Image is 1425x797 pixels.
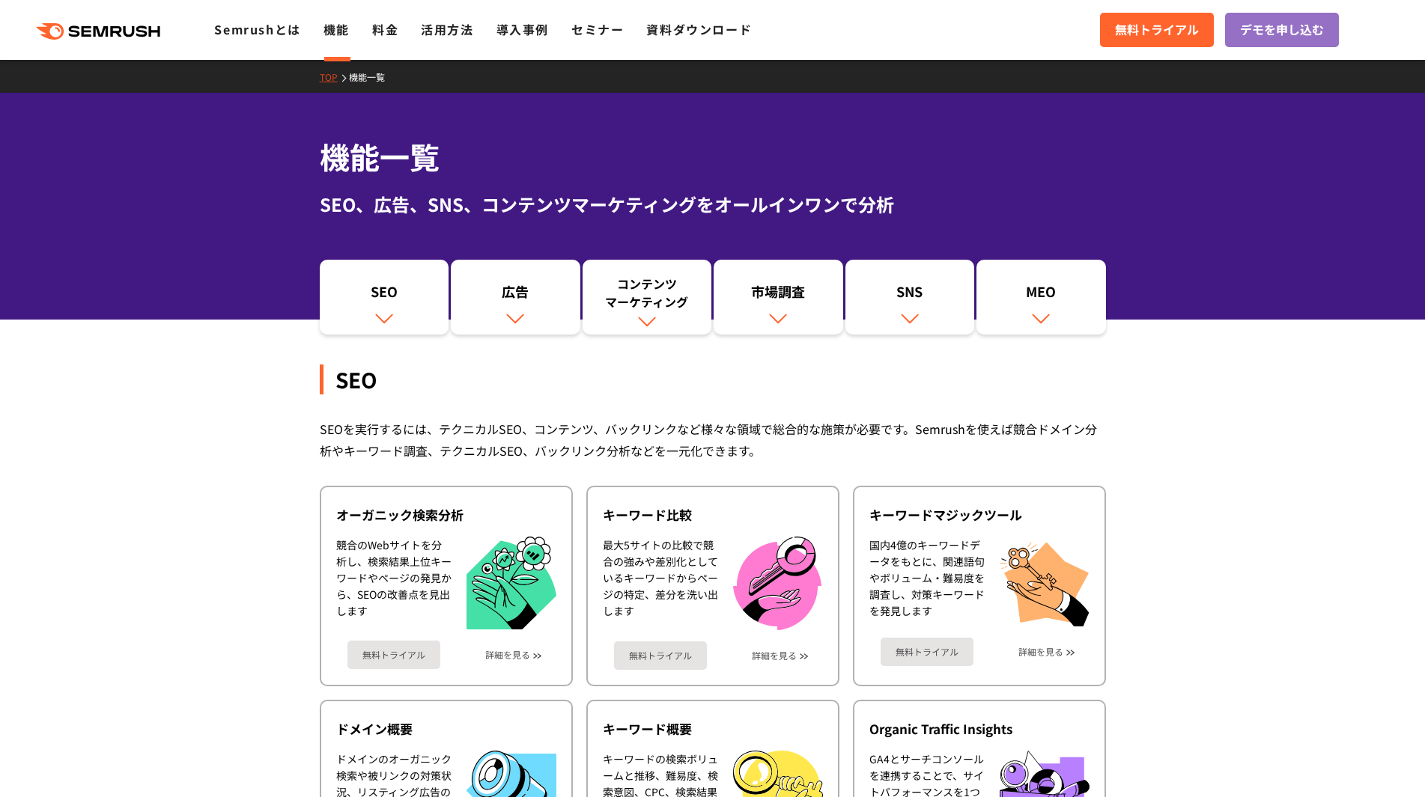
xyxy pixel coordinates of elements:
[320,260,449,335] a: SEO
[853,282,967,308] div: SNS
[1225,13,1339,47] a: デモを申し込む
[323,20,350,38] a: 機能
[320,418,1106,462] div: SEOを実行するには、テクニカルSEO、コンテンツ、バックリンクなど様々な領域で総合的な施策が必要です。Semrushを使えば競合ドメイン分析やキーワード調査、テクニカルSEO、バックリンク分析...
[646,20,752,38] a: 資料ダウンロード
[869,506,1090,524] div: キーワードマジックツール
[614,641,707,670] a: 無料トライアル
[485,650,530,660] a: 詳細を見る
[976,260,1106,335] a: MEO
[733,537,821,630] img: キーワード比較
[336,720,556,738] div: ドメイン概要
[1240,20,1324,40] span: デモを申し込む
[1000,537,1090,626] img: キーワードマジックツール
[721,282,836,308] div: 市場調査
[752,650,797,661] a: 詳細を見る
[458,282,573,308] div: 広告
[571,20,624,38] a: セミナー
[869,720,1090,738] div: Organic Traffic Insights
[336,537,452,630] div: 競合のWebサイトを分析し、検索結果上位キーワードやページの発見から、SEOの改善点を見出します
[320,70,349,83] a: TOP
[984,282,1099,308] div: MEO
[603,506,823,524] div: キーワード比較
[845,260,975,335] a: SNS
[496,20,549,38] a: 導入事例
[372,20,398,38] a: 料金
[590,275,705,311] div: コンテンツ マーケティング
[1018,647,1063,657] a: 詳細を見る
[336,506,556,524] div: オーガニック検索分析
[214,20,300,38] a: Semrushとは
[881,638,973,666] a: 無料トライアル
[320,135,1106,179] h1: 機能一覧
[714,260,843,335] a: 市場調査
[451,260,580,335] a: 広告
[1115,20,1199,40] span: 無料トライアル
[467,537,556,630] img: オーガニック検索分析
[603,537,718,630] div: 最大5サイトの比較で競合の強みや差別化としているキーワードからページの特定、差分を洗い出します
[603,720,823,738] div: キーワード概要
[327,282,442,308] div: SEO
[347,641,440,669] a: 無料トライアル
[1100,13,1214,47] a: 無料トライアル
[421,20,473,38] a: 活用方法
[583,260,712,335] a: コンテンツマーケティング
[349,70,396,83] a: 機能一覧
[869,537,985,626] div: 国内4億のキーワードデータをもとに、関連語句やボリューム・難易度を調査し、対策キーワードを発見します
[320,191,1106,218] div: SEO、広告、SNS、コンテンツマーケティングをオールインワンで分析
[320,364,1106,394] div: SEO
